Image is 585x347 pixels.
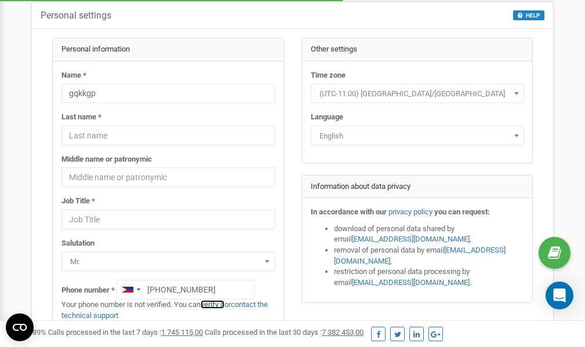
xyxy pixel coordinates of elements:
[61,238,95,249] label: Salutation
[315,128,520,144] span: English
[513,10,544,20] button: HELP
[61,300,268,320] a: contact the technical support
[334,266,524,288] li: restriction of personal data processing by email .
[546,282,573,309] div: Open Intercom Messenger
[61,196,95,207] label: Job Title *
[61,251,275,271] span: Mr.
[311,126,524,145] span: English
[311,112,343,123] label: Language
[117,280,255,299] input: +1-800-555-55-55
[117,280,144,299] div: Telephone country code
[61,167,275,187] input: Middle name or patronymic
[201,300,224,309] a: verify it
[334,245,524,266] li: removal of personal data by email ,
[61,70,86,81] label: Name *
[352,235,470,243] a: [EMAIL_ADDRESS][DOMAIN_NAME]
[48,328,203,337] span: Calls processed in the last 7 days :
[61,83,275,103] input: Name
[352,278,470,287] a: [EMAIL_ADDRESS][DOMAIN_NAME]
[302,176,533,199] div: Information about data privacy
[334,246,506,265] a: [EMAIL_ADDRESS][DOMAIN_NAME]
[61,112,101,123] label: Last name *
[61,210,275,229] input: Job Title
[66,254,271,270] span: Mr.
[53,38,284,61] div: Personal information
[161,328,203,337] u: 1 745 115,00
[61,126,275,145] input: Last name
[311,70,346,81] label: Time zone
[311,83,524,103] span: (UTC-11:00) Pacific/Midway
[205,328,364,337] span: Calls processed in the last 30 days :
[311,207,387,216] strong: In accordance with our
[6,313,34,341] button: Open CMP widget
[388,207,433,216] a: privacy policy
[322,328,364,337] u: 7 382 453,00
[315,86,520,102] span: (UTC-11:00) Pacific/Midway
[61,154,152,165] label: Middle name or patronymic
[41,10,111,21] h5: Personal settings
[61,299,275,321] p: Your phone number is not verified. You can or
[302,38,533,61] div: Other settings
[61,285,115,296] label: Phone number *
[434,207,490,216] strong: you can request:
[334,224,524,245] li: download of personal data shared by email ,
